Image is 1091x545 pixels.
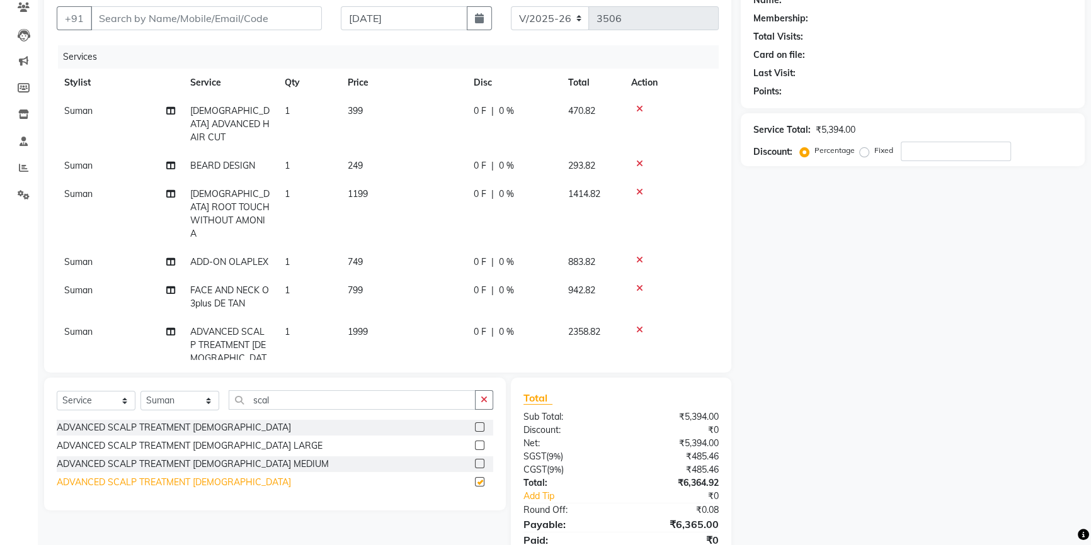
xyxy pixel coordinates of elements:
span: Suman [64,284,93,296]
span: | [491,284,494,297]
span: 399 [348,105,363,116]
span: [DEMOGRAPHIC_DATA] ROOT TOUCH WITHOUT AMONIA [190,188,270,239]
span: | [491,256,494,269]
span: 293.82 [568,160,595,171]
span: Suman [64,105,93,116]
div: Round Off: [514,503,621,517]
span: 1 [285,105,290,116]
div: ₹485.46 [621,463,728,476]
div: Services [58,45,728,69]
span: 1 [285,160,290,171]
span: 799 [348,284,363,296]
div: Total: [514,476,621,490]
div: ₹0 [639,490,728,503]
div: ₹5,394.00 [816,123,855,137]
span: 1 [285,284,290,296]
th: Disc [466,69,561,97]
span: BEARD DESIGN [190,160,255,171]
div: ADVANCED SCALP TREATMENT [DEMOGRAPHIC_DATA] LARGE [57,439,323,452]
span: FACE AND NECK O3plus DE TAN [190,284,269,309]
span: 0 F [474,284,486,297]
input: Search or Scan [229,390,476,410]
span: 1 [285,326,290,337]
span: 0 % [499,256,514,269]
span: 249 [348,160,363,171]
span: 0 F [474,104,486,118]
div: Membership: [753,12,808,25]
span: 749 [348,256,363,267]
span: Suman [64,256,93,267]
span: 0 F [474,256,486,269]
button: +91 [57,6,92,30]
div: ₹0.08 [621,503,728,517]
span: 1 [285,188,290,199]
span: 0 F [474,159,486,172]
span: [DEMOGRAPHIC_DATA] ADVANCED HAIR CUT [190,105,270,143]
div: Points: [753,85,782,98]
span: 1414.82 [568,188,600,199]
span: 942.82 [568,284,595,296]
th: Action [624,69,719,97]
span: Suman [64,160,93,171]
div: ₹6,364.92 [621,476,728,490]
div: ₹0 [621,424,728,437]
span: ADD-ON OLAPLEX [190,256,268,267]
div: Service Total: [753,123,811,137]
div: ADVANCED SCALP TREATMENT [DEMOGRAPHIC_DATA] MEDIUM [57,458,329,471]
span: SGST [523,451,546,462]
span: 470.82 [568,105,595,116]
div: ₹485.46 [621,450,728,463]
span: 2358.82 [568,326,600,337]
th: Stylist [57,69,183,97]
span: 0 % [499,325,514,339]
span: | [491,188,494,201]
div: Card on file: [753,48,805,62]
span: 0 F [474,325,486,339]
span: 9% [549,464,561,475]
span: 1999 [348,326,368,337]
span: Total [523,391,552,405]
div: ₹6,365.00 [621,517,728,532]
th: Qty [277,69,340,97]
span: 883.82 [568,256,595,267]
span: 0 % [499,104,514,118]
div: ₹5,394.00 [621,410,728,424]
span: 9% [549,451,561,461]
span: | [491,104,494,118]
span: CGST [523,464,547,475]
span: ADVANCED SCALP TREATMENT [DEMOGRAPHIC_DATA] [190,326,266,377]
span: 0 % [499,159,514,172]
div: Discount: [753,145,792,159]
div: Discount: [514,424,621,437]
span: | [491,325,494,339]
span: 0 % [499,284,514,297]
div: ( ) [514,450,621,463]
div: ADVANCED SCALP TREATMENT [DEMOGRAPHIC_DATA] [57,421,291,434]
div: Payable: [514,517,621,532]
div: Last Visit: [753,67,796,80]
label: Percentage [814,145,855,156]
div: Net: [514,437,621,450]
div: ADVANCED SCALP TREATMENT [DEMOGRAPHIC_DATA] [57,476,291,489]
th: Total [561,69,624,97]
th: Service [183,69,277,97]
div: ₹5,394.00 [621,437,728,450]
span: Suman [64,188,93,199]
div: Sub Total: [514,410,621,424]
span: 0 % [499,188,514,201]
label: Fixed [874,145,893,156]
a: Add Tip [514,490,639,503]
span: Suman [64,326,93,337]
span: 1 [285,256,290,267]
span: 1199 [348,188,368,199]
input: Search by Name/Mobile/Email/Code [91,6,322,30]
th: Price [340,69,466,97]
span: 0 F [474,188,486,201]
span: | [491,159,494,172]
div: Total Visits: [753,30,803,43]
div: ( ) [514,463,621,476]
